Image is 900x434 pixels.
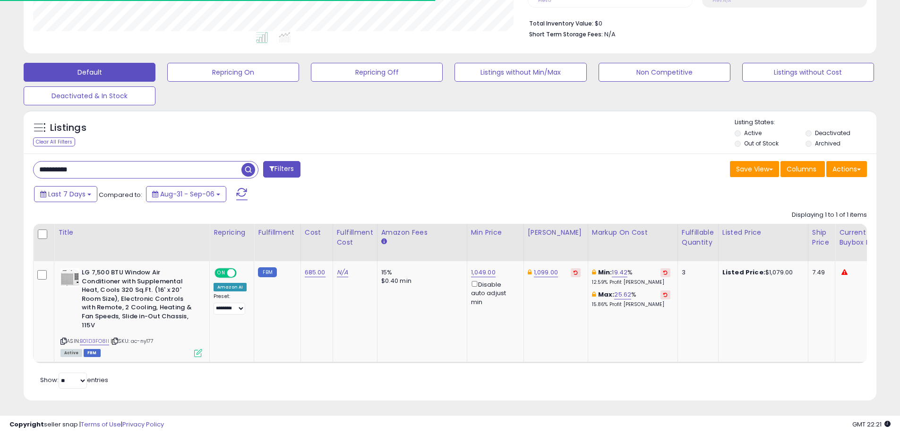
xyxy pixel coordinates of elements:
div: Title [58,228,206,238]
div: Listed Price [722,228,804,238]
b: Min: [598,268,612,277]
span: 2025-09-14 22:21 GMT [852,420,891,429]
i: This overrides the store level Dynamic Max Price for this listing [528,269,531,275]
small: FBM [258,267,276,277]
a: 19.42 [612,268,627,277]
i: This overrides the store level max markup for this listing [592,291,596,298]
div: Amazon Fees [381,228,463,238]
div: $0.40 min [381,277,460,285]
th: The percentage added to the cost of goods (COGS) that forms the calculator for Min & Max prices. [588,224,677,261]
small: Amazon Fees. [381,238,387,246]
div: ASIN: [60,268,202,356]
span: All listings currently available for purchase on Amazon [60,349,82,357]
div: Ship Price [812,228,831,247]
div: Amazon AI [214,283,247,291]
div: 7.49 [812,268,828,277]
div: Repricing [214,228,250,238]
i: Revert to store-level Max Markup [663,292,668,297]
div: Disable auto adjust min [471,279,516,306]
span: ON [215,269,227,277]
span: Show: entries [40,375,108,384]
p: 12.59% Profit [PERSON_NAME] [592,279,670,286]
b: Max: [598,290,615,299]
a: N/A [337,268,348,277]
div: Fulfillment Cost [337,228,373,247]
div: Fulfillment [258,228,296,238]
span: FBM [84,349,101,357]
div: Min Price [471,228,520,238]
div: % [592,268,670,286]
i: Revert to store-level Dynamic Max Price [574,270,578,275]
div: 3 [682,268,711,277]
a: Terms of Use [81,420,121,429]
div: seller snap | | [9,420,164,429]
a: Privacy Policy [122,420,164,429]
img: 41Xm4SqCiAL._SL40_.jpg [60,268,79,287]
div: Displaying 1 to 1 of 1 items [792,211,867,220]
a: 1,049.00 [471,268,496,277]
strong: Copyright [9,420,44,429]
i: Revert to store-level Min Markup [663,270,668,275]
span: | SKU: ac-ny177 [111,337,154,345]
a: 1,099.00 [534,268,558,277]
div: Current Buybox Price [839,228,888,247]
b: LG 7,500 BTU Window Air Conditioner with Supplemental Heat, Cools 320 Sq.Ft. (16' x 20' Room Size... [82,268,197,332]
a: 685.00 [305,268,326,277]
a: B01D3FO8II [80,337,109,345]
div: Cost [305,228,329,238]
p: 15.86% Profit [PERSON_NAME] [592,301,670,308]
div: 15% [381,268,460,277]
a: 25.62 [614,290,631,299]
i: This overrides the store level min markup for this listing [592,269,596,275]
div: Fulfillable Quantity [682,228,714,247]
b: Listed Price: [722,268,765,277]
div: % [592,290,670,308]
div: Markup on Cost [592,228,674,238]
div: Preset: [214,293,247,315]
div: [PERSON_NAME] [528,228,584,238]
span: OFF [235,269,250,277]
div: $1,079.00 [722,268,801,277]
